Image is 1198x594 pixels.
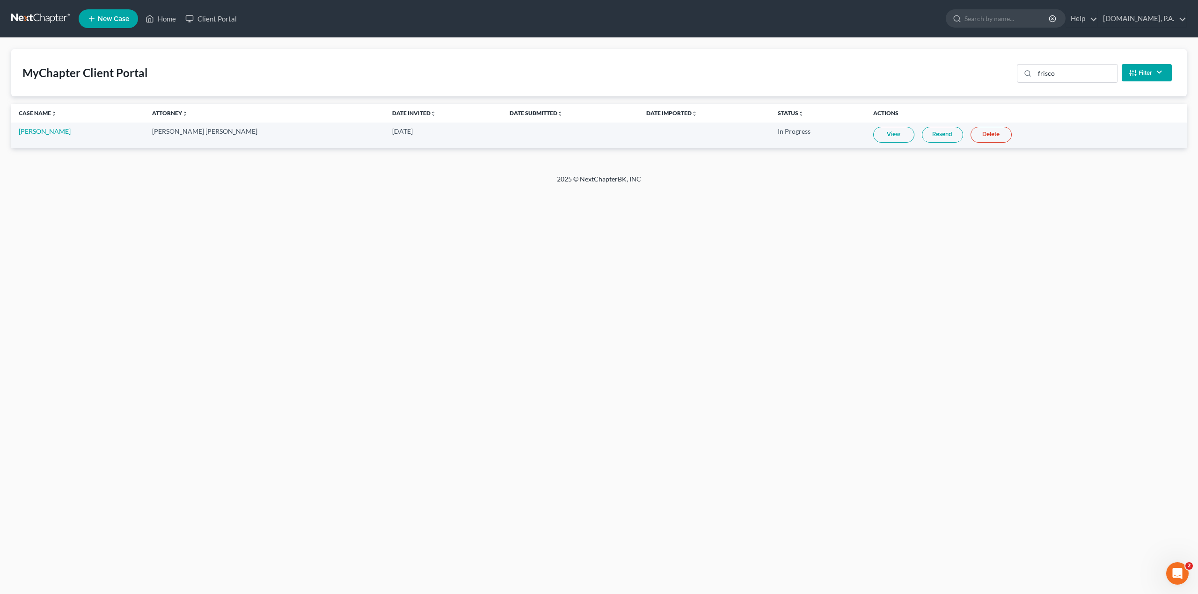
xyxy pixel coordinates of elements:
i: unfold_more [692,111,697,116]
a: Resend [922,127,963,143]
iframe: Intercom live chat [1166,562,1189,585]
div: 2025 © NextChapterBK, INC [332,174,866,191]
div: MyChapter Client Portal [22,65,148,80]
a: Date Importedunfold_more [646,109,697,116]
button: Filter [1122,64,1172,81]
span: New Case [98,15,129,22]
a: Case Nameunfold_more [19,109,57,116]
a: [DOMAIN_NAME], P.A. [1098,10,1186,27]
a: Date Invitedunfold_more [392,109,436,116]
i: unfold_more [182,111,188,116]
a: [PERSON_NAME] [19,127,71,135]
input: Search... [1035,65,1118,82]
input: Search by name... [964,10,1050,27]
a: Help [1066,10,1097,27]
i: unfold_more [51,111,57,116]
a: Client Portal [181,10,241,27]
th: Actions [866,104,1187,123]
td: In Progress [770,123,866,148]
a: Statusunfold_more [778,109,804,116]
span: [DATE] [392,127,413,135]
i: unfold_more [798,111,804,116]
a: Home [141,10,181,27]
i: unfold_more [557,111,563,116]
span: 2 [1185,562,1193,570]
td: [PERSON_NAME] [PERSON_NAME] [145,123,385,148]
a: Delete [971,127,1012,143]
a: Date Submittedunfold_more [510,109,563,116]
a: View [873,127,914,143]
a: Attorneyunfold_more [152,109,188,116]
i: unfold_more [431,111,436,116]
